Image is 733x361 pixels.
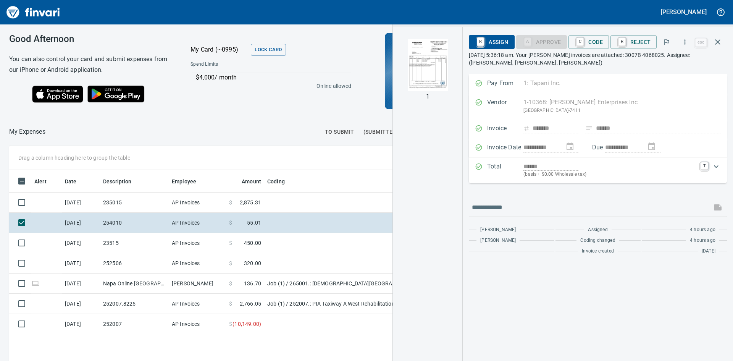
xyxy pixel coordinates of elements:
[568,35,609,49] button: CCode
[169,233,226,253] td: AP Invoices
[229,280,232,287] span: $
[576,37,584,46] a: C
[264,274,455,294] td: Job (1) / 265001.: [DEMOGRAPHIC_DATA][GEOGRAPHIC_DATA] Phase 2 / 10013. .: General Superintendent...
[100,314,169,334] td: 252007
[255,45,282,54] span: Lock Card
[475,36,508,49] span: Assign
[184,82,351,90] p: Online allowed
[100,274,169,294] td: Napa Online [GEOGRAPHIC_DATA] [GEOGRAPHIC_DATA]
[693,33,727,51] span: Close invoice
[62,314,100,334] td: [DATE]
[617,36,651,49] span: Reject
[251,44,286,56] button: Lock Card
[402,39,454,91] img: Page 1
[83,81,149,107] img: Get it on Google Play
[610,35,657,49] button: RReject
[690,237,715,244] span: 4 hours ago
[34,177,57,186] span: Alert
[9,127,45,136] p: My Expenses
[709,198,727,217] span: This records your message into the invoice and notifies anyone mentioned
[487,162,523,178] p: Total
[100,213,169,233] td: 254010
[169,274,226,294] td: [PERSON_NAME]
[325,127,354,137] span: To Submit
[232,177,261,186] span: Amount
[232,320,261,328] span: ( 10,149.00 )
[31,281,39,286] span: Online transaction
[18,154,130,162] p: Drag a column heading here to group the table
[618,37,626,46] a: R
[659,6,709,18] button: [PERSON_NAME]
[191,45,248,54] p: My Card (···0995)
[229,320,232,328] span: $
[103,177,132,186] span: Description
[62,274,100,294] td: [DATE]
[658,34,675,50] button: Flag
[229,239,232,247] span: $
[103,177,142,186] span: Description
[62,294,100,314] td: [DATE]
[62,213,100,233] td: [DATE]
[229,219,232,227] span: $
[169,193,226,213] td: AP Invoices
[701,162,708,170] a: T
[480,237,516,244] span: [PERSON_NAME]
[100,233,169,253] td: 23515
[426,92,429,101] p: 1
[661,8,707,16] h5: [PERSON_NAME]
[690,226,715,234] span: 4 hours ago
[267,177,295,186] span: Coding
[9,34,171,44] h3: Good Afternoon
[477,37,484,46] a: R
[702,248,715,255] span: [DATE]
[229,300,232,308] span: $
[100,193,169,213] td: 235015
[523,171,696,178] p: (basis + $0.00 Wholesale tax)
[469,35,514,49] button: RAssign
[264,294,455,314] td: Job (1) / 252007.: PIA Taxiway A West Rehabilitation / 1003. .: General Requirements / 5: Other
[196,73,350,82] p: $4,000 / month
[588,226,607,234] span: Assigned
[363,127,398,137] span: (Submitted)
[62,193,100,213] td: [DATE]
[469,51,727,66] p: [DATE] 5:36:18 am. Your [PERSON_NAME] invoices are attached: 3007B 4068025. Assignee: ([PERSON_NA...
[32,86,83,103] img: Download on the App Store
[240,300,261,308] span: 2,766.05
[247,219,261,227] span: 55.01
[695,38,707,47] a: esc
[244,259,261,267] span: 320.00
[191,61,284,68] span: Spend Limits
[229,259,232,267] span: $
[9,54,171,75] h6: You can also control your card and submit expenses from our iPhone or Android application.
[229,199,232,206] span: $
[516,38,567,45] div: Coding Required
[244,239,261,247] span: 450.00
[100,294,169,314] td: 252007.8225
[9,127,45,136] nav: breadcrumb
[65,177,87,186] span: Date
[172,177,206,186] span: Employee
[676,34,693,50] button: More
[34,177,47,186] span: Alert
[172,177,196,186] span: Employee
[244,280,261,287] span: 136.70
[65,177,77,186] span: Date
[580,237,615,244] span: Coding changed
[240,199,261,206] span: 2,875.31
[267,177,285,186] span: Coding
[62,233,100,253] td: [DATE]
[480,226,516,234] span: [PERSON_NAME]
[62,253,100,274] td: [DATE]
[169,213,226,233] td: AP Invoices
[242,177,261,186] span: Amount
[469,157,727,183] div: Expand
[582,248,614,255] span: Invoice created
[169,294,226,314] td: AP Invoices
[575,36,603,49] span: Code
[169,314,226,334] td: AP Invoices
[5,3,62,21] img: Finvari
[100,253,169,274] td: 252506
[169,253,226,274] td: AP Invoices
